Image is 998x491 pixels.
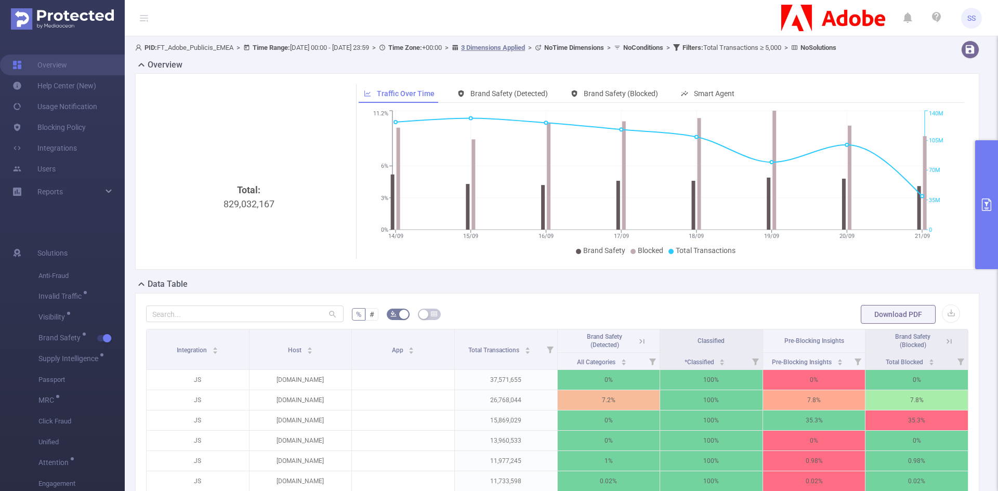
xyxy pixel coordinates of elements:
span: Passport [38,369,125,390]
i: icon: bg-colors [390,311,397,317]
p: [DOMAIN_NAME] [249,431,352,450]
p: [DOMAIN_NAME] [249,471,352,491]
i: icon: caret-down [409,350,414,353]
b: No Time Dimensions [544,44,604,51]
i: icon: caret-up [929,357,935,361]
span: Brand Safety (Detected) [470,89,548,98]
span: Total Transactions ≥ 5,000 [682,44,781,51]
span: > [442,44,452,51]
span: All Categories [577,359,617,366]
p: 0.98% [763,451,865,471]
tspan: 14/09 [388,233,403,240]
span: FT_Adobe_Publicis_EMEA [DATE] 00:00 - [DATE] 23:59 +00:00 [135,44,836,51]
tspan: 17/09 [613,233,628,240]
span: Total Blocked [886,359,925,366]
span: > [604,44,614,51]
i: icon: caret-down [837,361,843,364]
p: 0% [763,370,865,390]
i: icon: caret-up [524,346,530,349]
span: SS [967,8,976,29]
i: Filter menu [645,353,660,369]
span: Attention [38,459,72,466]
tspan: 140M [929,111,943,117]
span: Unified [38,432,125,453]
span: MRC [38,396,58,404]
span: Total Transactions [676,246,736,255]
a: Blocking Policy [12,117,86,138]
span: *Classified [685,359,716,366]
span: Reports [37,188,63,196]
div: 829,032,167 [150,183,348,357]
span: > [369,44,379,51]
i: Filter menu [543,329,557,369]
p: 0% [558,431,660,450]
i: icon: caret-down [524,350,530,353]
p: [DOMAIN_NAME] [249,370,352,390]
p: 100% [660,451,763,471]
p: [DOMAIN_NAME] [249,451,352,471]
p: 37,571,655 [455,370,557,390]
i: icon: caret-down [929,361,935,364]
i: icon: line-chart [364,90,371,97]
a: Usage Notification [12,96,97,117]
i: icon: caret-down [719,361,725,364]
span: Invalid Traffic [38,293,85,300]
span: Brand Safety [38,334,84,341]
p: JS [147,431,249,450]
b: Filters : [682,44,703,51]
span: > [525,44,535,51]
span: Classified [698,337,725,344]
span: Visibility [38,313,69,321]
i: icon: caret-up [621,357,627,361]
input: Search... [146,306,344,322]
i: icon: caret-down [621,361,627,364]
p: 7.8% [763,390,865,410]
a: Overview [12,55,67,75]
p: JS [147,410,249,430]
p: 0% [763,431,865,450]
span: Brand Safety (Blocked) [895,333,930,349]
tspan: 105M [929,137,943,144]
p: 0% [558,370,660,390]
i: Filter menu [953,353,968,369]
p: 7.2% [558,390,660,410]
div: Sort [408,346,414,352]
i: icon: user [135,44,145,51]
span: Smart Agent [694,89,734,98]
span: Brand Safety (Detected) [587,333,622,349]
a: Integrations [12,138,77,158]
span: > [233,44,243,51]
span: Total Transactions [468,347,521,354]
p: 100% [660,471,763,491]
h2: Data Table [148,278,188,290]
tspan: 6% [381,163,388,169]
p: JS [147,370,249,390]
button: Download PDF [861,305,936,324]
tspan: 16/09 [538,233,553,240]
p: 100% [660,410,763,430]
p: 100% [660,390,763,410]
span: Host [288,347,303,354]
img: Protected Media [11,8,114,30]
p: 0% [865,431,968,450]
i: icon: caret-up [409,346,414,349]
h2: Overview [148,59,182,71]
i: Filter menu [850,353,865,369]
p: 0.02% [558,471,660,491]
p: 26,768,044 [455,390,557,410]
div: Sort [837,357,843,364]
p: 15,869,029 [455,410,557,430]
div: Sort [307,346,313,352]
i: icon: caret-up [213,346,218,349]
span: > [781,44,791,51]
span: Brand Safety [583,246,625,255]
span: # [370,310,374,319]
b: Total: [237,184,260,195]
p: [DOMAIN_NAME] [249,390,352,410]
i: Filter menu [748,353,763,369]
tspan: 70M [929,167,940,174]
b: Time Range: [253,44,290,51]
tspan: 0 [929,227,932,233]
p: 0.02% [763,471,865,491]
span: App [392,347,405,354]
